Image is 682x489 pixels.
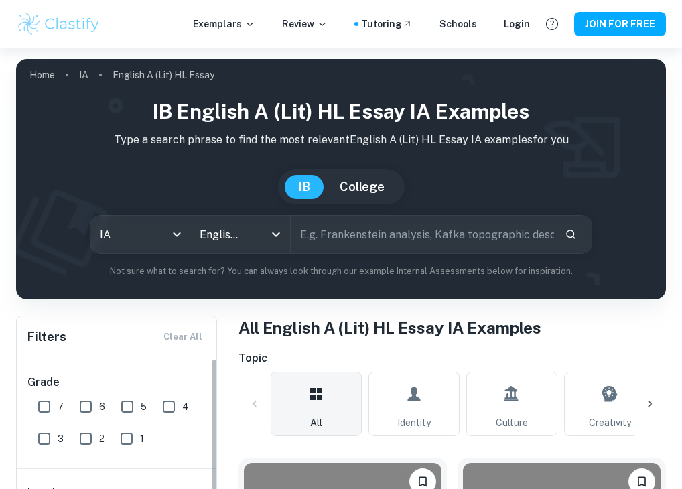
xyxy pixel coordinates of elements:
[541,13,563,36] button: Help and Feedback
[27,132,655,148] p: Type a search phrase to find the most relevant English A (Lit) HL Essay IA examples for you
[27,265,655,278] p: Not sure what to search for? You can always look through our example Internal Assessments below f...
[27,96,655,127] h1: IB English A (Lit) HL Essay IA examples
[113,68,214,82] p: English A (Lit) HL Essay
[326,175,398,199] button: College
[16,59,666,299] img: profile cover
[589,415,631,430] span: Creativity
[99,431,105,446] span: 2
[574,12,666,36] button: JOIN FOR FREE
[140,431,144,446] span: 1
[99,399,105,414] span: 6
[27,328,66,346] h6: Filters
[90,216,190,253] div: IA
[291,216,554,253] input: E.g. Frankenstein analysis, Kafka topographic descriptions, reader's perception...
[58,431,64,446] span: 3
[559,223,582,246] button: Search
[504,17,530,31] a: Login
[282,17,328,31] p: Review
[58,399,64,414] span: 7
[285,175,324,199] button: IB
[267,225,285,244] button: Open
[361,17,413,31] a: Tutoring
[238,316,666,340] h1: All English A (Lit) HL Essay IA Examples
[16,11,101,38] img: Clastify logo
[193,17,255,31] p: Exemplars
[79,66,88,84] a: IA
[141,399,147,414] span: 5
[310,415,322,430] span: All
[182,399,189,414] span: 4
[397,415,431,430] span: Identity
[238,350,666,366] h6: Topic
[27,374,207,391] h6: Grade
[439,17,477,31] a: Schools
[496,415,528,430] span: Culture
[29,66,55,84] a: Home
